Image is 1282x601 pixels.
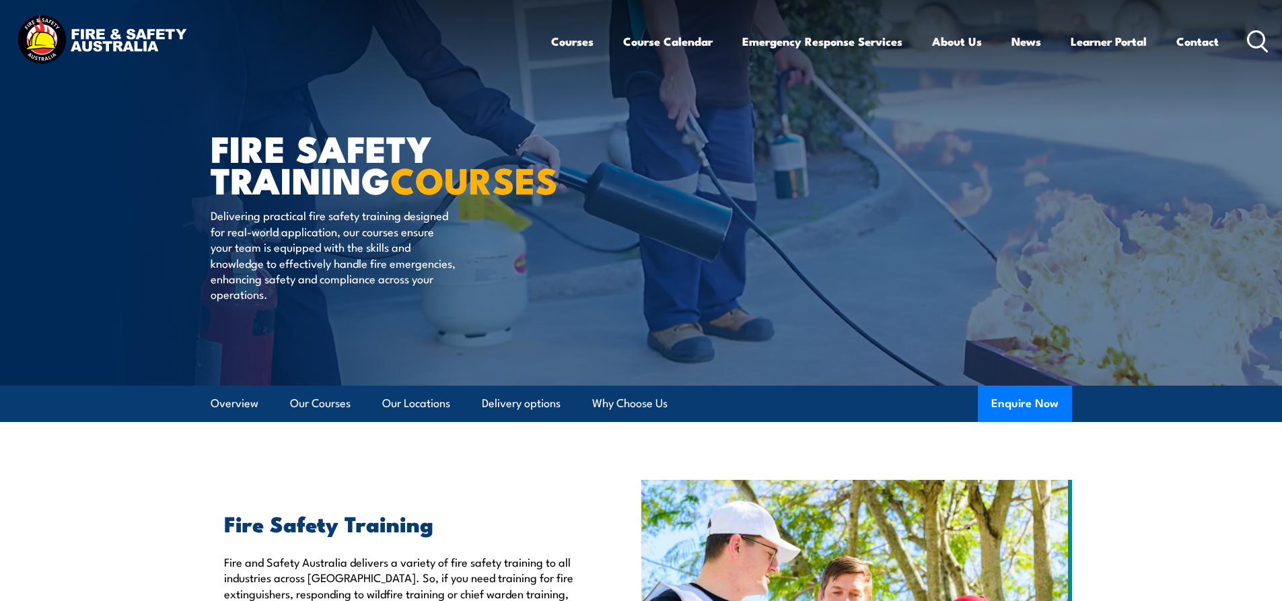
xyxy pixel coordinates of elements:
[623,24,713,59] a: Course Calendar
[1176,24,1219,59] a: Contact
[1011,24,1041,59] a: News
[211,132,543,195] h1: FIRE SAFETY TRAINING
[211,207,456,302] p: Delivering practical fire safety training designed for real-world application, our courses ensure...
[1071,24,1147,59] a: Learner Portal
[742,24,902,59] a: Emergency Response Services
[211,386,258,421] a: Overview
[551,24,594,59] a: Courses
[482,386,561,421] a: Delivery options
[382,386,450,421] a: Our Locations
[932,24,982,59] a: About Us
[224,514,579,532] h2: Fire Safety Training
[592,386,668,421] a: Why Choose Us
[290,386,351,421] a: Our Courses
[390,151,558,207] strong: COURSES
[978,386,1072,422] button: Enquire Now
